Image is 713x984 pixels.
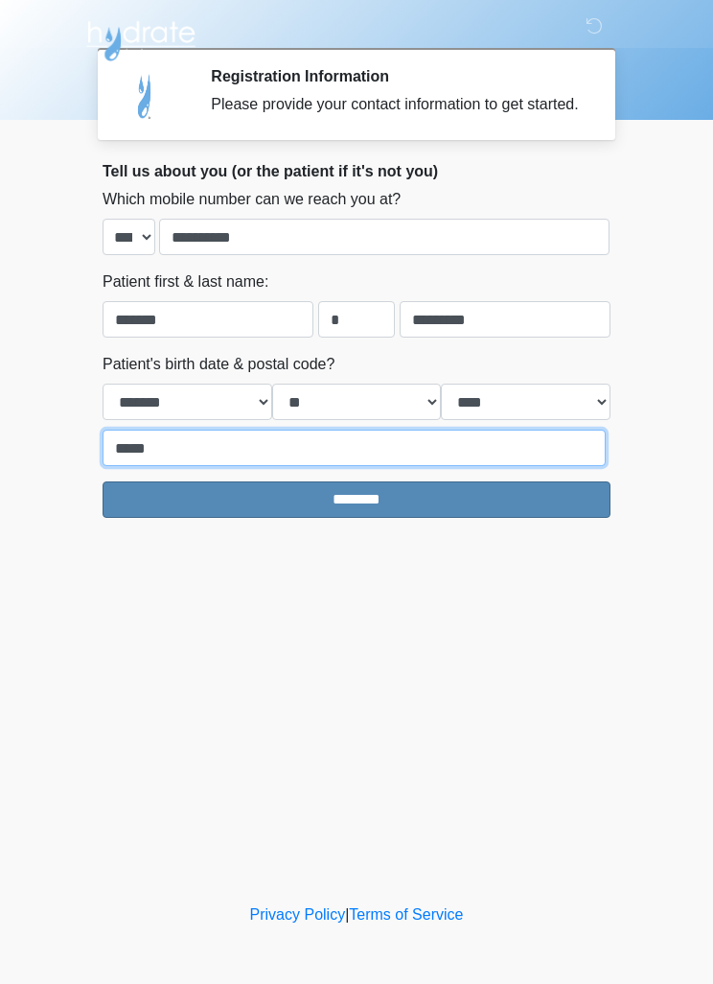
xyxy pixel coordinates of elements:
img: Agent Avatar [117,67,174,125]
label: Patient first & last name: [103,270,268,293]
label: Patient's birth date & postal code? [103,353,334,376]
div: Please provide your contact information to get started. [211,93,582,116]
a: Terms of Service [349,906,463,923]
a: Privacy Policy [250,906,346,923]
label: Which mobile number can we reach you at? [103,188,401,211]
img: Hydrate IV Bar - Scottsdale Logo [83,14,198,62]
a: | [345,906,349,923]
h2: Tell us about you (or the patient if it's not you) [103,162,610,180]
